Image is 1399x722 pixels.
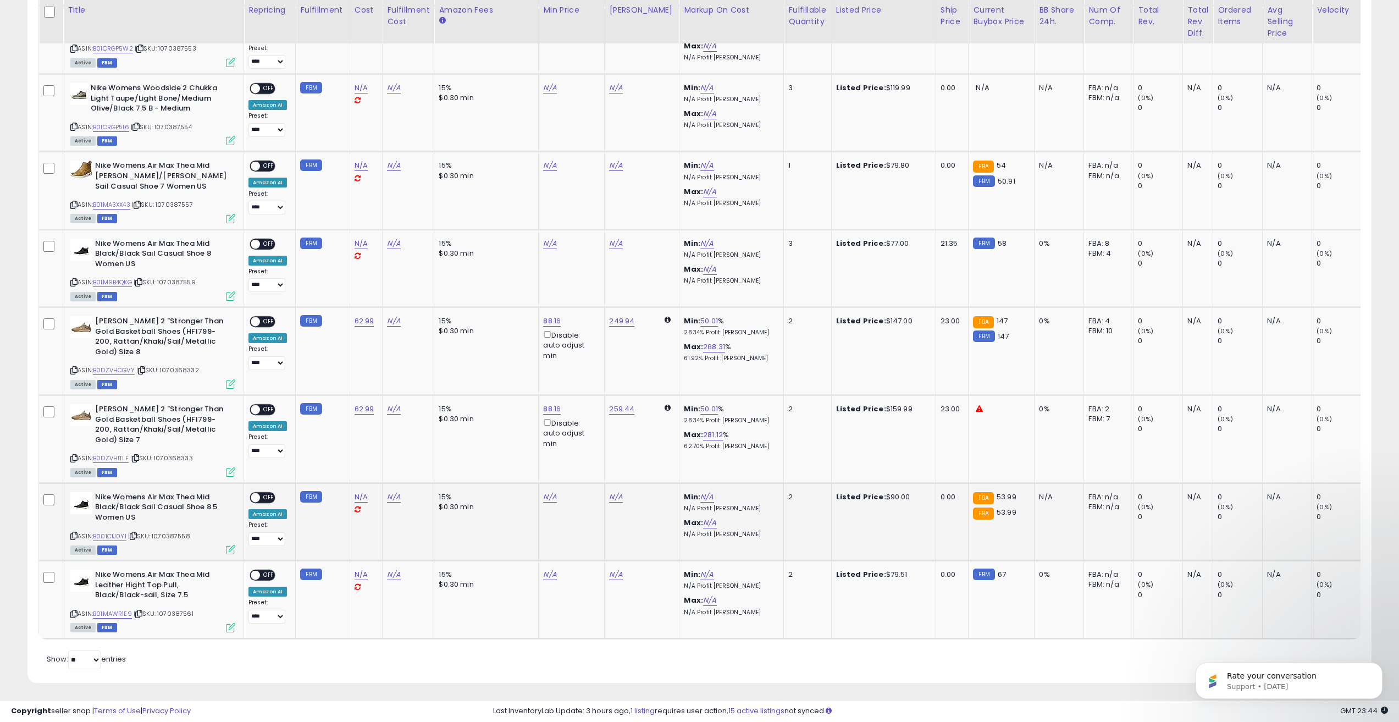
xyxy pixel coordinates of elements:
[941,83,960,93] div: 0.00
[300,159,322,171] small: FBM
[788,404,822,414] div: 2
[355,238,368,249] a: N/A
[1218,249,1233,258] small: (0%)
[1039,239,1075,249] div: 0%
[1317,327,1332,335] small: (0%)
[836,492,927,502] div: $90.00
[95,492,229,526] b: Nike Womens Air Max Thea Mid Black/Black Sail Casual Shoe 8.5 Women US
[788,4,826,27] div: Fulfillable Quantity
[300,403,322,415] small: FBM
[1138,503,1153,511] small: (0%)
[788,161,822,170] div: 1
[300,315,322,327] small: FBM
[70,316,235,388] div: ASIN:
[684,329,775,337] p: 28.34% Profit [PERSON_NAME]
[387,404,400,415] a: N/A
[300,4,345,16] div: Fulfillment
[1317,492,1361,502] div: 0
[973,492,993,504] small: FBA
[355,82,368,93] a: N/A
[543,238,556,249] a: N/A
[439,93,530,103] div: $0.30 min
[1138,415,1153,423] small: (0%)
[543,417,596,449] div: Disable auto adjust min
[836,316,886,326] b: Listed Price:
[1218,161,1262,170] div: 0
[387,316,400,327] a: N/A
[70,492,92,514] img: 31UwnMTACZL._SL40_.jpg
[1138,258,1182,268] div: 0
[1218,327,1233,335] small: (0%)
[684,82,700,93] b: Min:
[998,331,1009,341] span: 147
[439,161,530,170] div: 15%
[684,417,775,425] p: 28.34% Profit [PERSON_NAME]
[1187,4,1208,39] div: Total Rev. Diff.
[70,468,96,477] span: All listings currently available for purchase on Amazon
[1267,83,1303,93] div: N/A
[1317,239,1361,249] div: 0
[836,83,927,93] div: $119.99
[700,160,714,171] a: N/A
[703,595,716,606] a: N/A
[684,160,700,170] b: Min:
[1218,404,1262,414] div: 0
[700,492,714,503] a: N/A
[1187,161,1204,170] div: N/A
[1138,404,1182,414] div: 0
[941,239,960,249] div: 21.35
[1267,404,1303,414] div: N/A
[248,333,287,343] div: Amazon AI
[941,316,960,326] div: 23.00
[703,341,725,352] a: 268.31
[1179,640,1399,717] iframe: Intercom notifications message
[1218,103,1262,113] div: 0
[1317,103,1361,113] div: 0
[1218,424,1262,434] div: 0
[97,380,117,389] span: FBM
[1039,4,1079,27] div: BB Share 24h.
[1267,316,1303,326] div: N/A
[48,32,137,41] span: Rate your conversation
[836,316,927,326] div: $147.00
[48,42,190,52] p: Message from Support, sent 1w ago
[1317,404,1361,414] div: 0
[439,404,530,414] div: 15%
[248,421,287,431] div: Amazon AI
[95,239,229,272] b: Nike Womens Air Max Thea Mid Black/Black Sail Casual Shoe 8 Women US
[703,517,716,528] a: N/A
[355,4,378,16] div: Cost
[248,112,287,137] div: Preset:
[93,454,129,463] a: B0DZVH1TLF
[973,238,994,249] small: FBM
[941,4,964,27] div: Ship Price
[248,4,291,16] div: Repricing
[609,82,622,93] a: N/A
[93,44,133,53] a: B01CRGP5W2
[1088,83,1125,93] div: FBA: n/a
[439,83,530,93] div: 15%
[439,414,530,424] div: $0.30 min
[973,161,993,173] small: FBA
[836,82,886,93] b: Listed Price:
[387,4,429,27] div: Fulfillment Cost
[1267,4,1307,39] div: Avg Selling Price
[1187,83,1204,93] div: N/A
[260,84,278,93] span: OFF
[700,569,714,580] a: N/A
[684,186,703,197] b: Max:
[684,443,775,450] p: 62.70% Profit [PERSON_NAME]
[609,404,634,415] a: 259.44
[1138,4,1178,27] div: Total Rev.
[941,404,960,414] div: 23.00
[684,429,703,440] b: Max:
[1218,492,1262,502] div: 0
[997,492,1016,502] span: 53.99
[1088,4,1129,27] div: Num of Comp.
[684,342,775,362] div: %
[387,492,400,503] a: N/A
[300,82,322,93] small: FBM
[94,706,141,716] a: Terms of Use
[1218,83,1262,93] div: 0
[684,122,775,129] p: N/A Profit [PERSON_NAME]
